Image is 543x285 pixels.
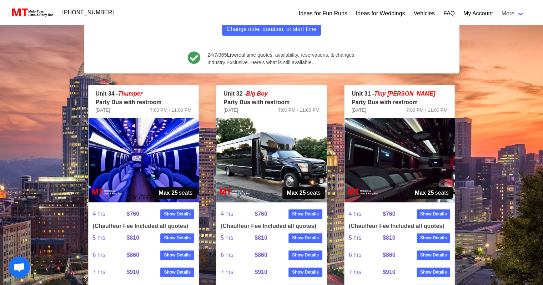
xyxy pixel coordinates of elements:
[150,107,192,114] span: 7:00 PM - 11:00 PM
[221,229,255,246] span: 5 hrs
[93,264,127,281] span: 7 hrs
[221,223,322,229] h4: (Chauffeur Fee Included all quotes)
[89,118,199,202] img: 34%2002.jpg
[383,211,396,217] strong: $760
[287,189,306,197] strong: Max 25
[207,59,356,66] span: Industry Exclusive. Here’s what is still available…
[164,269,191,275] strong: Show Details
[497,6,529,21] a: More
[96,90,192,98] p: Unit 34 -
[282,187,325,199] span: seats
[383,252,396,258] strong: $860
[96,98,192,107] p: Party Bus with restroom
[221,205,255,223] span: 4 hrs
[420,269,447,275] strong: Show Details
[159,189,178,197] strong: Max 25
[207,51,356,59] span: 24/7/365 real time quotes, availability, reservations, & changes.
[420,235,447,241] strong: Show Details
[352,107,366,114] span: [DATE]
[246,91,267,97] em: Big Boy
[415,189,434,197] strong: Max 25
[93,205,127,223] span: 4 hrs
[406,107,448,114] span: 7:00 PM - 11:00 PM
[411,187,453,199] span: seats
[155,187,197,199] span: seats
[255,269,267,275] strong: $910
[255,252,267,258] strong: $860
[420,211,447,217] strong: Show Details
[278,107,320,114] span: 7:00 PM - 11:00 PM
[164,252,191,258] strong: Show Details
[299,9,347,18] a: Ideas for Fun Runs
[292,235,319,241] strong: Show Details
[352,90,448,98] p: Unit 31 -
[352,98,448,107] p: Party Bus with restroom
[93,229,127,246] span: 5 hrs
[164,211,191,217] strong: Show Details
[383,235,396,241] strong: $810
[9,256,30,278] a: Open chat
[292,211,319,217] strong: Show Details
[126,252,139,258] strong: $860
[413,9,435,18] a: Vehicles
[349,264,383,281] span: 7 hrs
[443,9,455,18] a: FAQ
[96,107,110,114] span: [DATE]
[126,269,139,275] strong: $910
[126,235,139,241] strong: $810
[292,269,319,275] strong: Show Details
[349,229,383,246] span: 5 hrs
[93,223,195,229] h4: (Chauffeur Fee Included all quotes)
[164,235,191,241] strong: Show Details
[374,91,435,97] span: Tiny [PERSON_NAME]
[356,9,405,18] a: Ideas for Weddings
[349,246,383,264] span: 6 hrs
[223,90,320,98] p: Unit 32 -
[383,269,396,275] strong: $910
[349,223,451,229] h4: (Chauffeur Fee Included all quotes)
[221,264,255,281] span: 7 hrs
[255,235,267,241] strong: $810
[221,246,255,264] span: 6 hrs
[420,252,447,258] strong: Show Details
[10,7,54,17] img: MotorToys Logo
[292,252,319,258] strong: Show Details
[255,211,267,217] strong: $760
[227,52,237,58] b: Live
[227,25,317,34] span: Change date, duration, or start time
[463,9,493,18] a: My Account
[223,98,320,107] p: Party Bus with restroom
[223,107,238,114] span: [DATE]
[222,23,321,36] button: Change date, duration, or start time
[345,118,455,202] img: 31%2002.jpg
[93,246,127,264] span: 6 hrs
[126,211,139,217] strong: $760
[216,118,327,202] img: 32%2001.jpg
[118,91,142,97] em: Thumper
[349,205,383,223] span: 4 hrs
[58,5,118,20] a: [PHONE_NUMBER]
